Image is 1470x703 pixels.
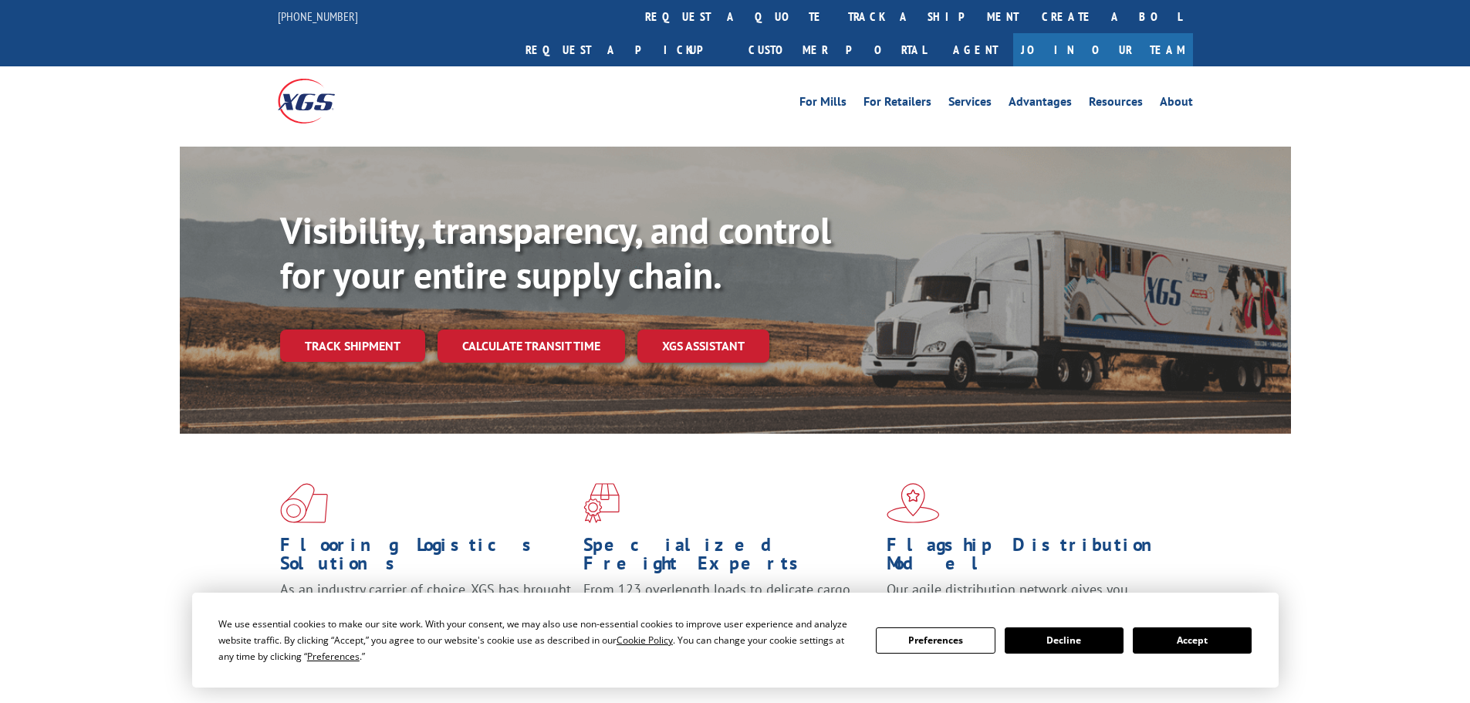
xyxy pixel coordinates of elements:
[218,616,857,664] div: We use essential cookies to make our site work. With your consent, we may also use non-essential ...
[876,627,995,654] button: Preferences
[637,330,769,363] a: XGS ASSISTANT
[948,96,992,113] a: Services
[583,580,875,649] p: From 123 overlength loads to delicate cargo, our experienced staff knows the best way to move you...
[737,33,938,66] a: Customer Portal
[278,8,358,24] a: [PHONE_NUMBER]
[1013,33,1193,66] a: Join Our Team
[583,536,875,580] h1: Specialized Freight Experts
[438,330,625,363] a: Calculate transit time
[307,650,360,663] span: Preferences
[887,483,940,523] img: xgs-icon-flagship-distribution-model-red
[1005,627,1124,654] button: Decline
[1009,96,1072,113] a: Advantages
[617,634,673,647] span: Cookie Policy
[280,206,831,299] b: Visibility, transparency, and control for your entire supply chain.
[1133,627,1252,654] button: Accept
[280,483,328,523] img: xgs-icon-total-supply-chain-intelligence-red
[938,33,1013,66] a: Agent
[887,580,1171,617] span: Our agile distribution network gives you nationwide inventory management on demand.
[280,536,572,580] h1: Flooring Logistics Solutions
[280,330,425,362] a: Track shipment
[863,96,931,113] a: For Retailers
[1160,96,1193,113] a: About
[799,96,847,113] a: For Mills
[192,593,1279,688] div: Cookie Consent Prompt
[1089,96,1143,113] a: Resources
[583,483,620,523] img: xgs-icon-focused-on-flooring-red
[280,580,571,635] span: As an industry carrier of choice, XGS has brought innovation and dedication to flooring logistics...
[887,536,1178,580] h1: Flagship Distribution Model
[514,33,737,66] a: Request a pickup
